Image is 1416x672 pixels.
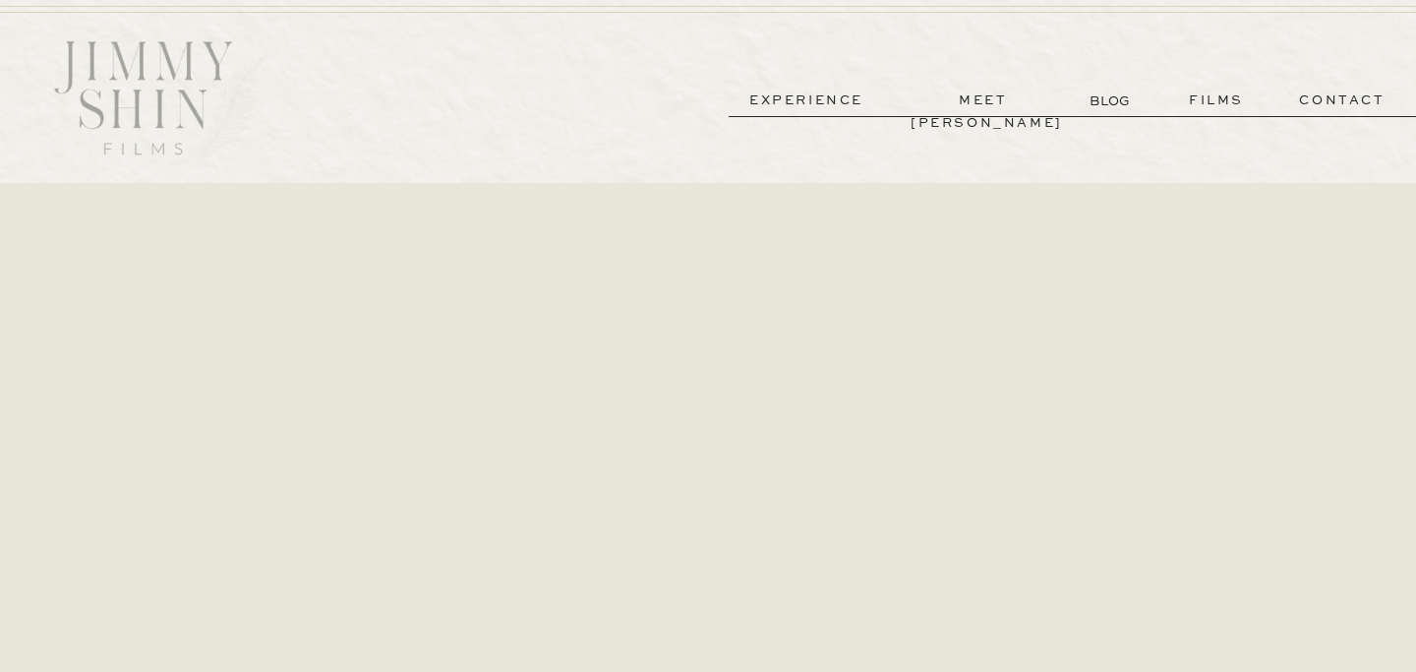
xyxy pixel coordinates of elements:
a: BLOG [1090,91,1134,111]
a: meet [PERSON_NAME] [911,90,1056,112]
a: experience [734,90,879,112]
a: contact [1271,90,1413,112]
a: films [1168,90,1265,112]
